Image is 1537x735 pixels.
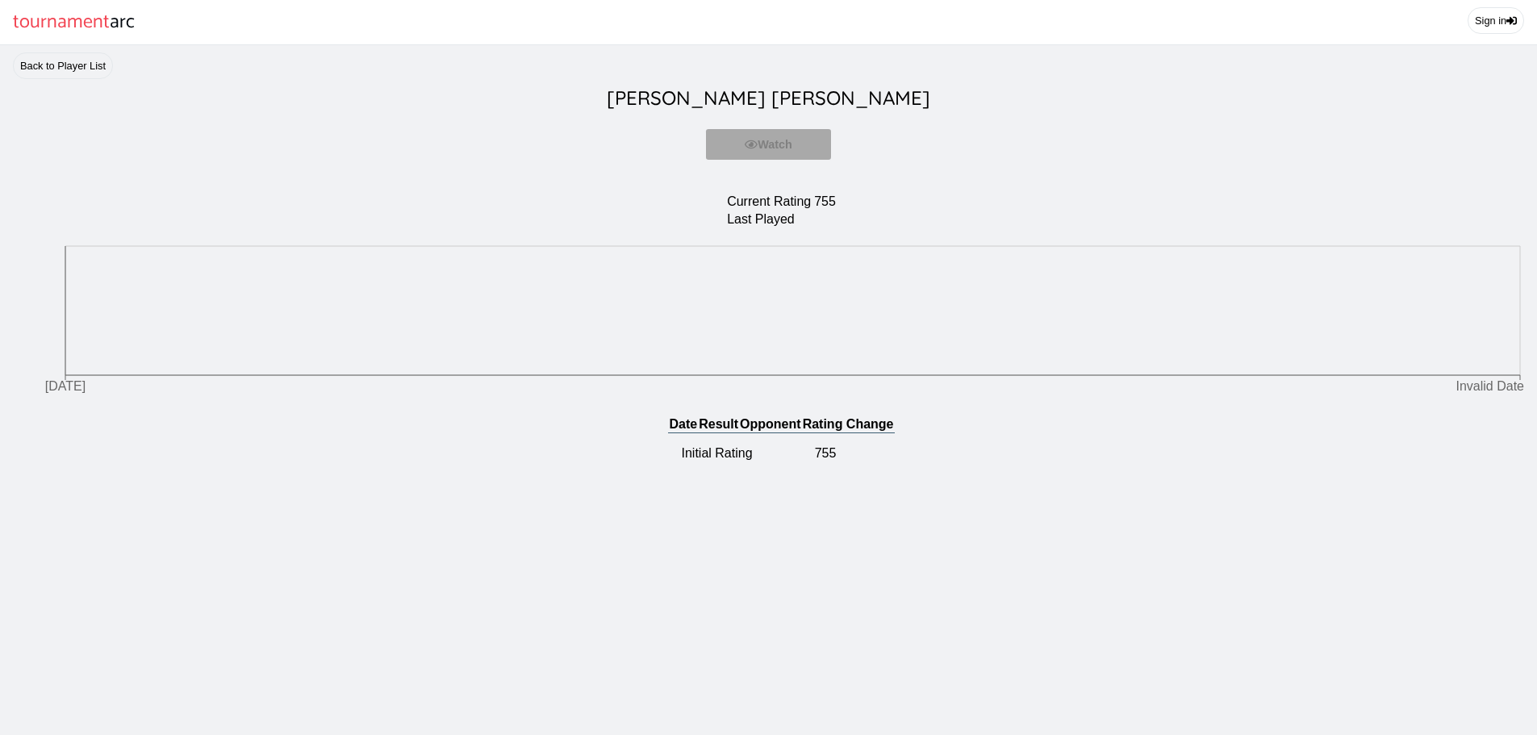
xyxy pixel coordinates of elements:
[726,211,812,228] td: Last Played
[45,380,86,394] tspan: [DATE]
[802,433,862,474] td: 755
[706,129,831,160] button: Watch
[726,194,812,210] td: Current Rating
[13,6,110,38] span: tournament
[1468,7,1524,34] a: Sign in
[13,79,1524,116] h2: [PERSON_NAME] [PERSON_NAME]
[110,6,135,38] span: arc
[698,416,739,433] th: Result
[813,194,837,210] td: 755
[1456,380,1525,394] tspan: Invalid Date
[739,416,802,433] th: Opponent
[802,416,895,433] th: Rating Change
[668,416,698,433] th: Date
[13,6,135,38] a: tournamentarc
[668,433,801,474] td: Initial Rating
[13,52,113,79] a: Back to Player List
